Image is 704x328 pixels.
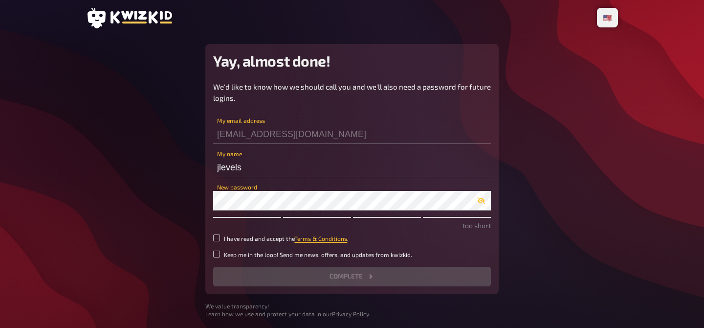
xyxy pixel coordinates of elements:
[205,302,499,319] small: We value transparency! Learn how we use and protect your data in our .
[213,267,491,286] button: Complete
[213,124,491,144] input: My email address
[294,235,347,242] a: Terms & Conditions
[599,10,616,25] li: 🇺🇸
[332,310,369,317] a: Privacy Policy
[213,81,491,103] p: We'd like to know how we should call you and we'll also need a password for future logins.
[213,158,491,177] input: My name
[213,52,491,70] h2: Yay, almost done!
[224,234,349,243] small: I have read and accept the .
[224,251,412,259] small: Keep me in the loop! Send me news, offers, and updates from kwizkid.
[213,220,491,231] p: too short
